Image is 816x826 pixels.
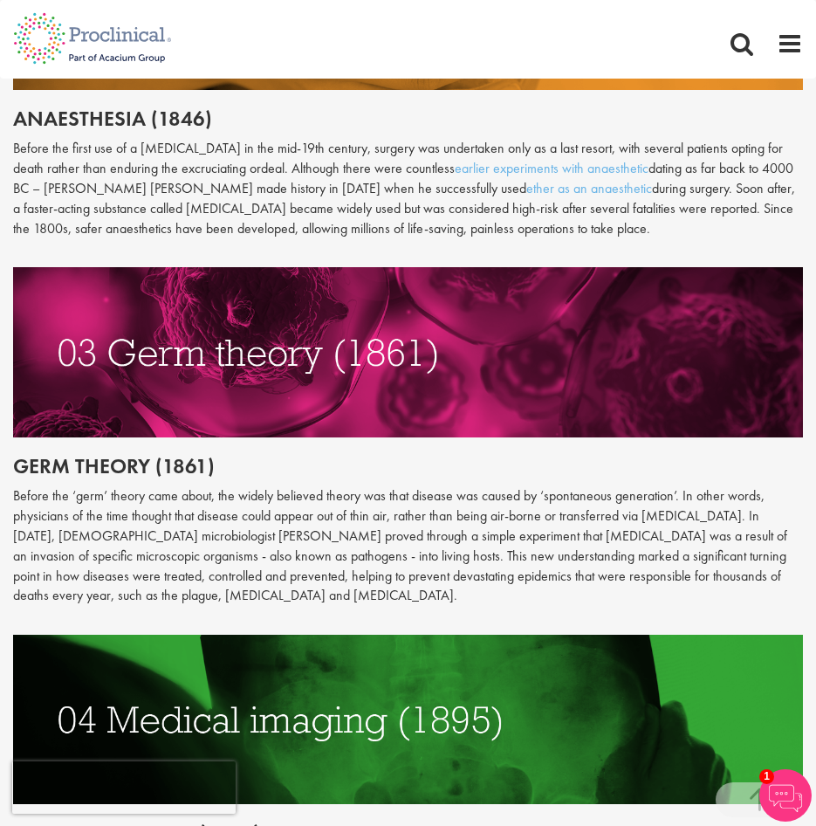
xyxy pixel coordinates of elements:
[759,769,812,822] img: Chatbot
[13,107,803,130] h2: Anaesthesia (1846)
[759,769,774,784] span: 1
[13,139,803,238] p: Before the first use of a [MEDICAL_DATA] in the mid-19th century, surgery was undertaken only as ...
[12,761,236,814] iframe: reCAPTCHA
[13,455,803,478] h2: Germ theory (1861)
[455,159,648,177] a: earlier experiments with anaesthetic
[13,267,803,437] img: germ theory
[526,179,652,197] a: ether as an anaesthetic
[13,486,803,606] p: Before the ‘germ’ theory came about, the widely believed theory was that disease was caused by ‘s...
